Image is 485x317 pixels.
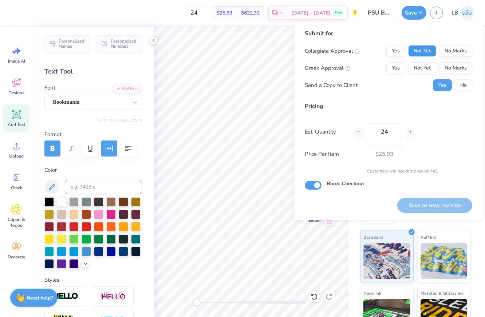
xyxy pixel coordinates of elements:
[44,84,55,92] label: Font
[112,84,142,93] button: Add Font
[193,299,200,306] div: Accessibility label
[305,81,358,90] div: Send a Copy to Client
[367,123,402,140] input: – –
[217,9,232,17] span: $25.93
[386,62,405,74] button: Yes
[305,29,472,38] div: Submit for
[100,292,126,301] img: Shadow
[305,150,361,158] label: Price Per Item
[448,5,478,20] a: LB
[308,218,322,223] span: Bottom
[452,9,458,17] span: LB
[335,10,342,15] span: Free
[27,294,53,301] strong: Need help?
[421,243,468,279] img: Puff Ink
[439,62,472,74] button: No Marks
[11,185,22,191] span: Greek
[439,45,472,57] button: No Marks
[421,233,436,241] span: Puff Ink
[291,9,331,17] span: [DATE] - [DATE]
[402,6,426,20] button: Save
[111,39,138,49] span: Personalized Numbers
[8,122,25,127] span: Add Text
[363,243,410,279] img: Standard
[421,289,464,297] span: Metallic & Glitter Ink
[44,67,142,76] div: Text Tool
[44,130,142,139] label: Format
[65,180,142,194] input: e.g. 7428 c
[362,5,398,20] input: Untitled Design
[305,47,360,55] div: Collegiate Approval
[460,5,474,20] img: Laken Brown
[44,166,142,174] label: Color
[180,6,208,19] input: – –
[433,79,452,91] button: Yes
[9,153,24,159] span: Upload
[44,276,59,284] label: Styles
[327,180,364,187] label: Block Checkout
[455,79,472,91] button: No
[8,58,25,64] span: Image AI
[408,45,436,57] button: Not Yet
[305,168,472,174] div: Customers will see this price on HQ.
[386,45,405,57] button: Yes
[8,90,24,96] span: Designs
[241,9,260,17] span: $622.32
[53,292,78,301] img: Stroke
[408,62,436,74] button: Not Yet
[96,117,142,123] button: Switch to Greek Letters
[363,233,383,241] span: Standard
[96,35,142,52] button: Personalized Numbers
[8,254,25,260] span: Decorate
[44,35,90,52] button: Personalized Names
[59,39,86,49] span: Personalized Names
[4,217,28,228] span: Clipart & logos
[305,102,472,111] div: Pricing
[363,289,381,297] span: Neon Ink
[305,64,350,72] div: Greek Approval
[305,128,348,136] label: Est. Quantity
